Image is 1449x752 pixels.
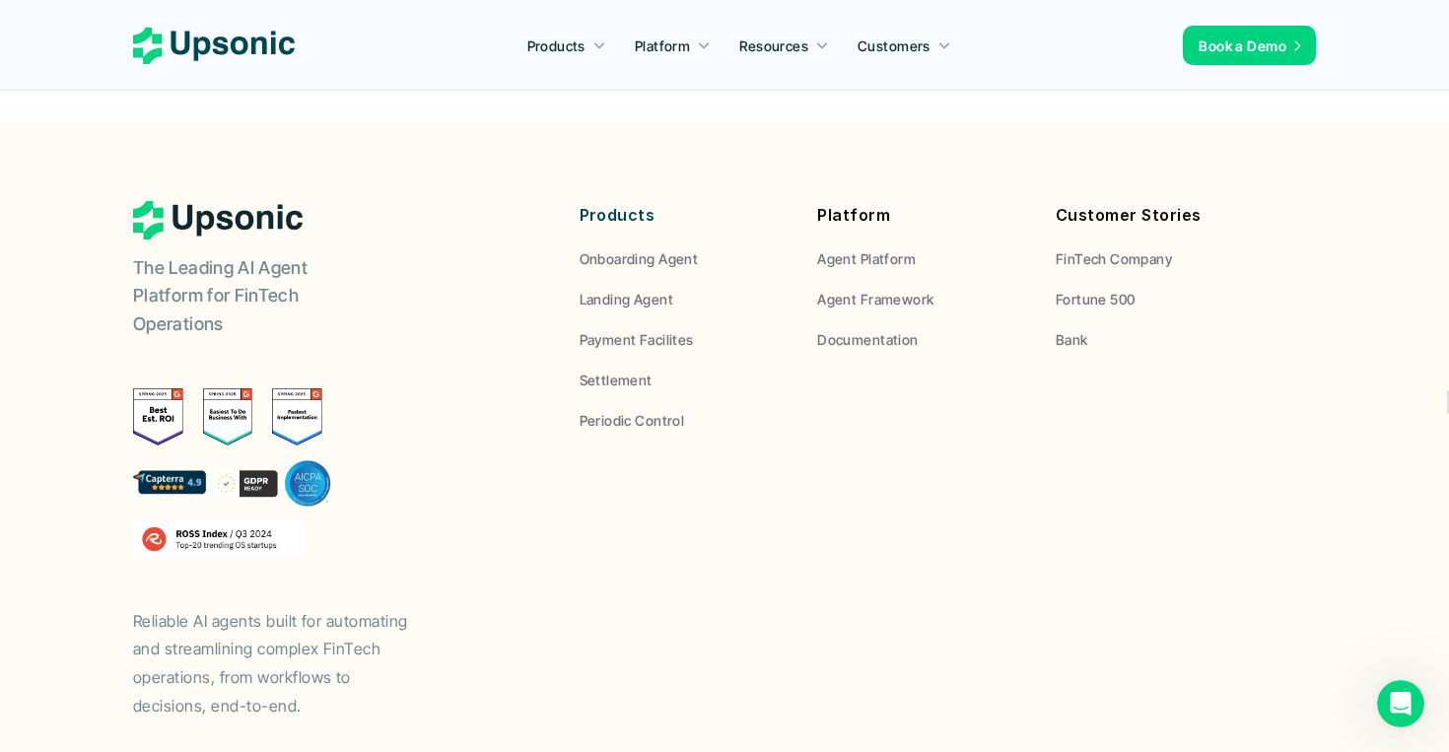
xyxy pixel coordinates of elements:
p: Periodic Control [580,410,685,431]
p: Products [580,201,789,230]
p: Agent Platform [817,248,916,269]
p: FinTech Company [1056,248,1172,269]
p: Customers [858,35,931,56]
a: Products [516,28,618,63]
p: Resources [739,35,808,56]
a: Payment Facilites [580,329,789,350]
p: Payment Facilites [580,329,694,350]
a: Onboarding Agent [580,248,789,269]
p: The Leading AI Agent Platform for FinTech Operations [133,254,379,339]
a: Periodic Control [580,410,789,431]
a: Documentation [817,329,1026,350]
p: Platform [635,35,690,56]
p: Platform [817,201,1026,230]
p: Customer Stories [1056,201,1265,230]
p: Reliable AI agents built for automating and streamlining complex FinTech operations, from workflo... [133,607,429,720]
a: Landing Agent [580,289,789,309]
p: Products [527,35,586,56]
p: Settlement [580,370,653,390]
iframe: Intercom live chat [1377,680,1424,727]
p: Agent Framework [817,289,933,309]
p: Documentation [817,329,918,350]
a: Book a Demo [1183,26,1316,65]
p: Landing Agent [580,289,673,309]
p: Book a Demo [1199,35,1286,56]
p: Fortune 500 [1056,289,1136,309]
p: Bank [1056,329,1088,350]
p: Onboarding Agent [580,248,699,269]
a: Settlement [580,370,789,390]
